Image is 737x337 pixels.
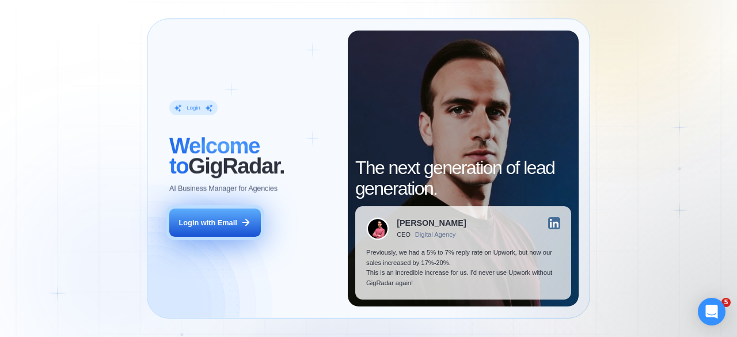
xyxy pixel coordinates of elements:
[721,298,731,307] span: 5
[187,104,200,112] div: Login
[179,218,237,228] div: Login with Email
[169,209,260,237] button: Login with Email
[397,231,411,238] div: CEO
[169,184,278,194] p: AI Business Manager for Agencies
[169,135,337,176] h2: ‍ GigRadar.
[366,248,560,288] p: Previously, we had a 5% to 7% reply rate on Upwork, but now our sales increased by 17%-20%. This ...
[415,231,456,238] div: Digital Agency
[397,219,466,227] div: [PERSON_NAME]
[169,133,260,178] span: Welcome to
[698,298,725,325] div: Open Intercom Messenger
[355,158,571,198] h2: The next generation of lead generation.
